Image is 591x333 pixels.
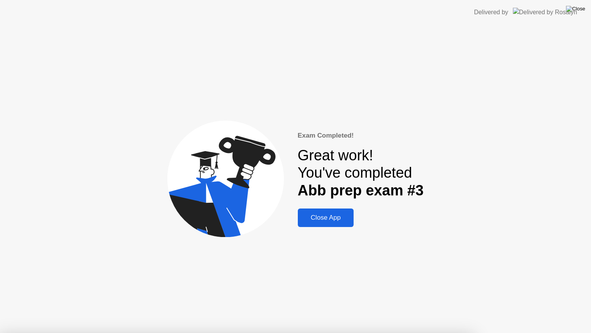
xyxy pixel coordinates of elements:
[300,214,352,222] div: Close App
[298,182,424,198] b: Abb prep exam #3
[298,131,424,141] div: Exam Completed!
[474,8,508,17] div: Delivered by
[298,147,424,200] div: Great work! You've completed
[566,6,585,12] img: Close
[513,8,577,17] img: Delivered by Rosalyn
